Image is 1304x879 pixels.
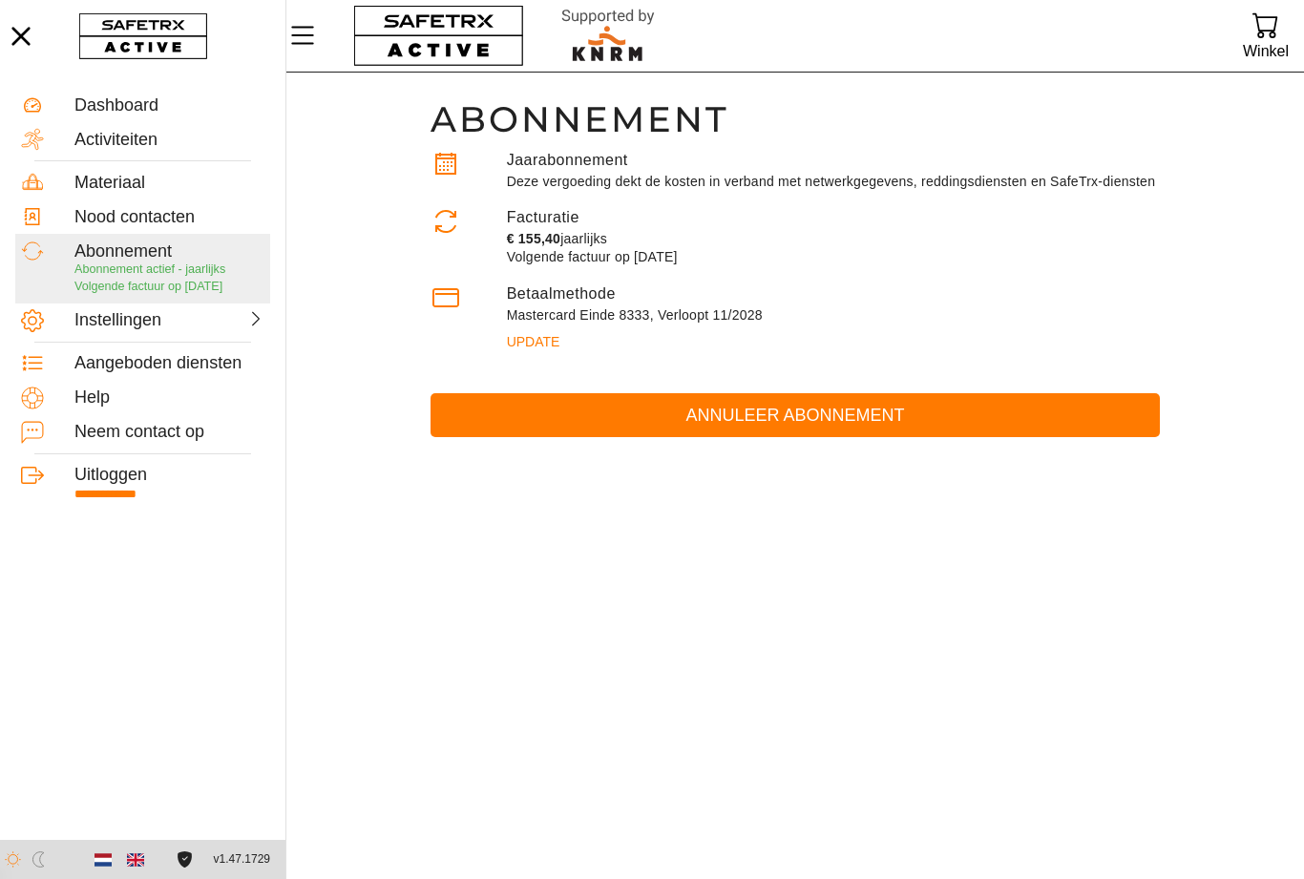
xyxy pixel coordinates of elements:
div: Mastercard Einde 8333, Verloopt 11/2028 [507,305,1160,324]
div: Help [74,387,264,408]
img: Activities.svg [21,128,44,151]
img: en.svg [127,851,144,869]
img: ModeDark.svg [31,851,47,868]
button: Menu [286,15,334,55]
img: RescueLogo.svg [539,5,677,67]
div: Materiaal [74,173,264,194]
label: Facturatie [507,209,579,225]
img: ContactUs.svg [21,421,44,444]
p: Deze vergoeding dekt de kosten in verband met netwerkgegevens, reddingsdiensten en SafeTrx-diensten [507,172,1160,191]
div: Neem contact op [74,422,264,443]
div: Aangeboden diensten [74,353,264,374]
div: Winkel [1243,38,1289,64]
span: Abonnement actief - jaarlijks [74,262,225,276]
span: jaarlijks [560,231,607,246]
span: € 155,40 [507,231,561,246]
button: v1.47.1729 [202,844,282,875]
img: ModeLight.svg [5,851,21,868]
div: Uitloggen [74,465,264,486]
span: v1.47.1729 [214,849,270,869]
img: nl.svg [95,851,112,869]
label: Jaarabonnement [507,152,628,168]
img: Equipment.svg [21,171,44,194]
button: English [119,844,152,876]
p: Volgende factuur op [DATE] [507,248,1160,267]
img: Subscription.svg [21,240,44,262]
div: Abonnement [74,241,264,262]
h1: Abonnement [431,97,1160,141]
div: Instellingen [74,310,166,331]
span: Volgende factuur op [DATE] [74,280,222,293]
button: Dutch [87,844,119,876]
label: Betaalmethode [507,285,616,302]
span: Update [507,328,560,355]
span: Annuleer abonnement [446,401,1145,430]
img: Help.svg [21,387,44,409]
button: Annuleer abonnement [431,393,1160,438]
div: Dashboard [74,95,264,116]
div: Nood contacten [74,207,264,228]
div: Activiteiten [74,130,264,151]
a: Licentieovereenkomst [172,851,198,868]
button: Update [507,324,576,359]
